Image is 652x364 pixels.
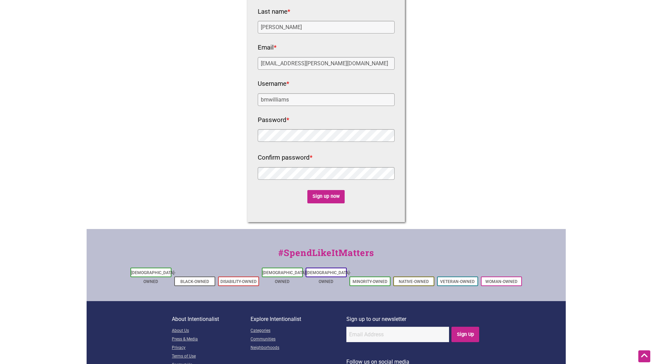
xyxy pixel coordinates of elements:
[251,335,346,344] a: Communities
[638,350,650,362] div: Scroll Back to Top
[220,279,257,284] a: Disability-Owned
[172,327,251,335] a: About Us
[307,190,345,203] input: Sign up now
[258,78,289,90] label: Username
[258,114,289,126] label: Password
[251,327,346,335] a: Categories
[87,246,566,266] div: #SpendLikeItMatters
[346,315,480,324] p: Sign up to our newsletter
[172,335,251,344] a: Press & Media
[306,270,351,284] a: [DEMOGRAPHIC_DATA]-Owned
[131,270,176,284] a: [DEMOGRAPHIC_DATA]-Owned
[353,279,387,284] a: Minority-Owned
[399,279,429,284] a: Native-Owned
[172,352,251,361] a: Terms of Use
[258,42,277,54] label: Email
[258,6,290,18] label: Last name
[172,344,251,352] a: Privacy
[251,344,346,352] a: Neighborhoods
[172,315,251,324] p: About Intentionalist
[440,279,475,284] a: Veteran-Owned
[251,315,346,324] p: Explore Intentionalist
[180,279,209,284] a: Black-Owned
[263,270,307,284] a: [DEMOGRAPHIC_DATA]-Owned
[451,327,479,342] input: Sign Up
[346,327,449,342] input: Email Address
[485,279,517,284] a: Woman-Owned
[258,152,312,164] label: Confirm password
